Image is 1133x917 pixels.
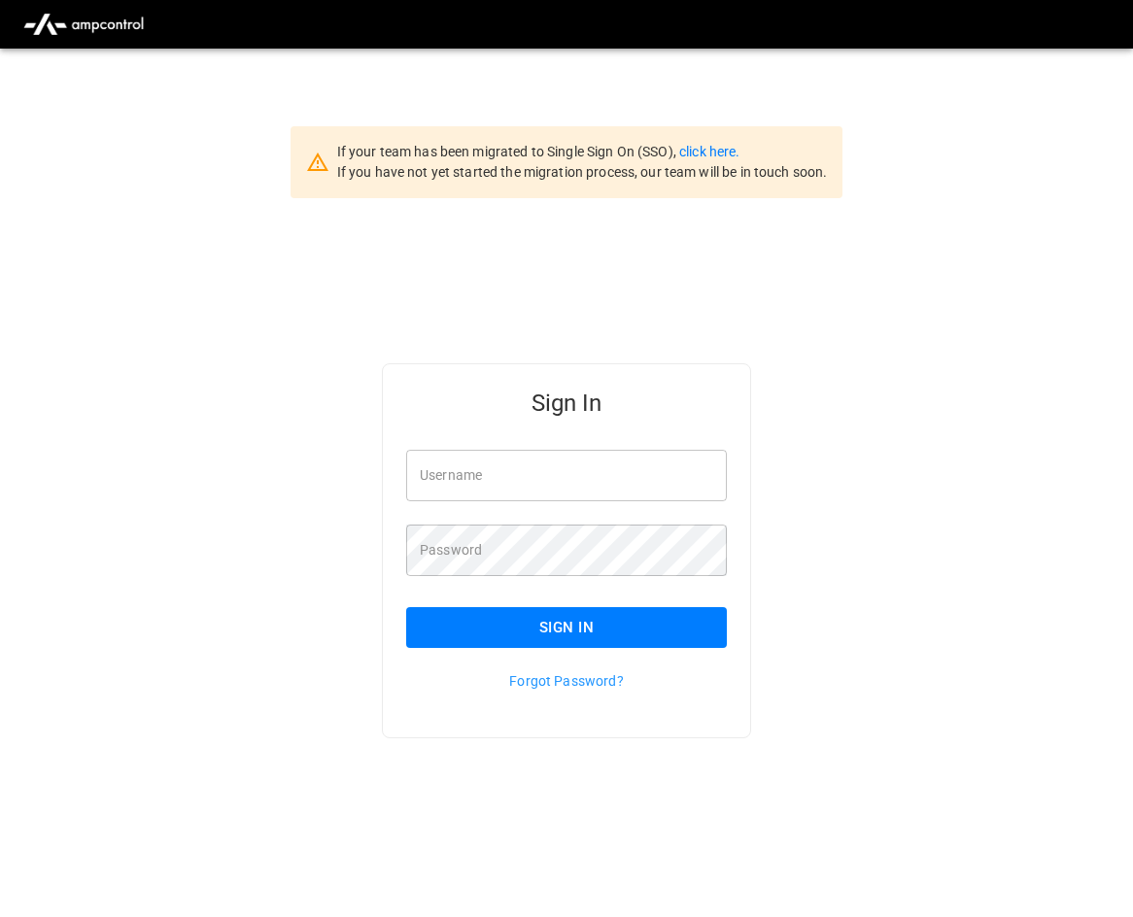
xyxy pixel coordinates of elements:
[337,164,828,180] span: If you have not yet started the migration process, our team will be in touch soon.
[406,607,727,648] button: Sign In
[406,671,727,691] p: Forgot Password?
[16,6,152,43] img: ampcontrol.io logo
[406,388,727,419] h5: Sign In
[337,144,679,159] span: If your team has been migrated to Single Sign On (SSO),
[679,144,739,159] a: click here.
